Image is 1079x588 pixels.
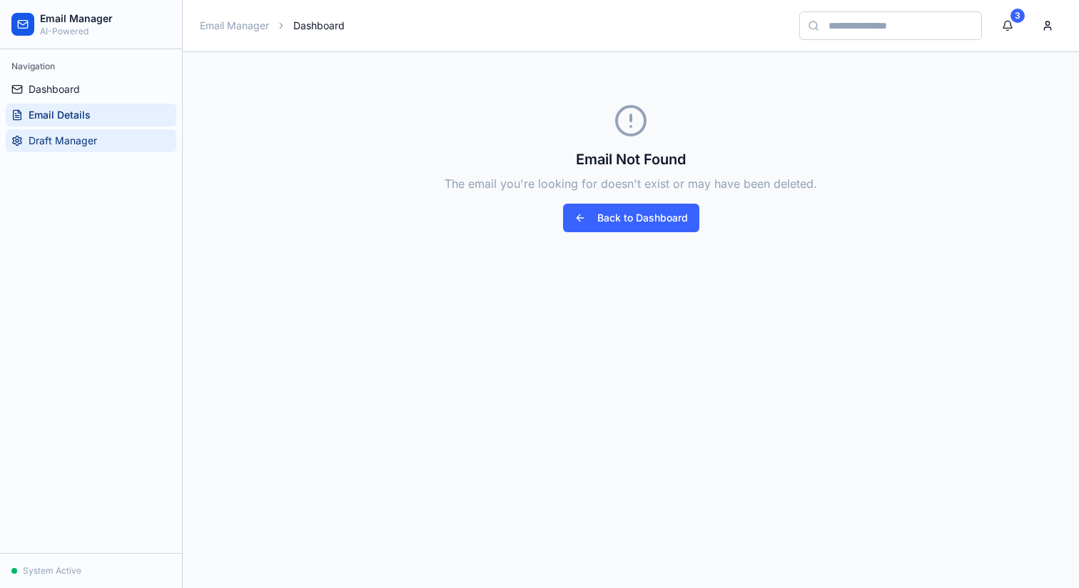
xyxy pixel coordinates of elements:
[200,149,1062,169] h2: Email Not Found
[29,82,80,96] span: Dashboard
[6,78,176,101] a: Dashboard
[200,175,1062,192] p: The email you're looking for doesn't exist or may have been deleted.
[29,134,97,148] span: Draft Manager
[23,565,81,577] span: System Active
[40,11,113,26] h2: Email Manager
[563,212,699,226] a: Back to Dashboard
[6,129,176,152] a: Draft Manager
[29,108,91,122] span: Email Details
[563,204,699,232] button: Back to Dashboard
[200,19,345,33] nav: breadcrumb
[200,19,269,33] a: Email Manager
[6,104,176,126] a: Email Details
[40,26,113,37] p: AI-Powered
[993,11,1022,40] button: 3
[293,19,345,33] span: Dashboard
[6,55,176,78] div: Navigation
[1010,9,1025,23] div: 3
